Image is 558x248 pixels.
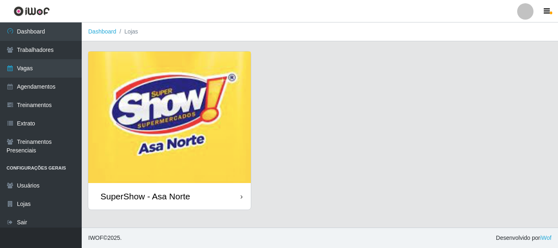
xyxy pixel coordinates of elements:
nav: breadcrumb [82,22,558,41]
div: SuperShow - Asa Norte [100,191,190,201]
span: IWOF [88,235,103,241]
a: SuperShow - Asa Norte [88,51,251,210]
img: cardImg [88,51,251,183]
a: Dashboard [88,28,116,35]
li: Lojas [116,27,138,36]
span: © 2025 . [88,234,122,242]
img: CoreUI Logo [13,6,50,16]
a: iWof [540,235,551,241]
span: Desenvolvido por [496,234,551,242]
